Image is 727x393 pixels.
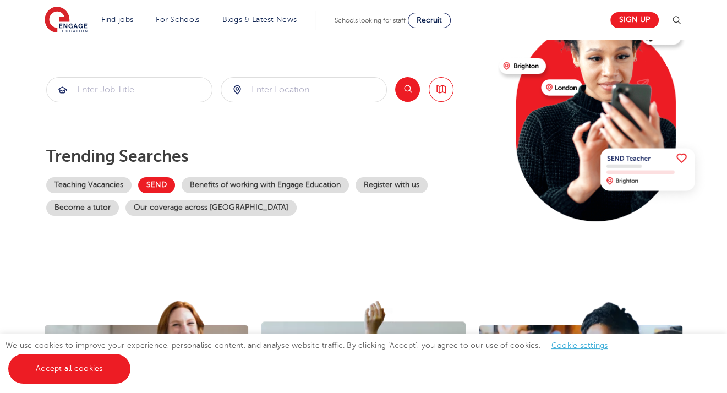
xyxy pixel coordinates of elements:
input: Submit [221,78,386,102]
a: Accept all cookies [8,354,130,384]
p: Trending searches [46,146,490,166]
a: Cookie settings [551,341,608,350]
input: Submit [47,78,212,102]
a: For Schools [156,15,199,24]
a: SEND [138,177,175,193]
a: Teaching Vacancies [46,177,132,193]
a: Find jobs [101,15,134,24]
a: Blogs & Latest News [222,15,297,24]
a: Become a tutor [46,200,119,216]
a: Benefits of working with Engage Education [182,177,349,193]
span: We use cookies to improve your experience, personalise content, and analyse website traffic. By c... [6,341,619,373]
a: Register with us [356,177,428,193]
button: Search [395,77,420,102]
span: Schools looking for staff [335,17,406,24]
img: Engage Education [45,7,88,34]
div: Submit [46,77,212,102]
span: Recruit [417,16,442,24]
a: Recruit [408,13,451,28]
div: Submit [221,77,387,102]
a: Our coverage across [GEOGRAPHIC_DATA] [125,200,297,216]
a: Sign up [610,12,659,28]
